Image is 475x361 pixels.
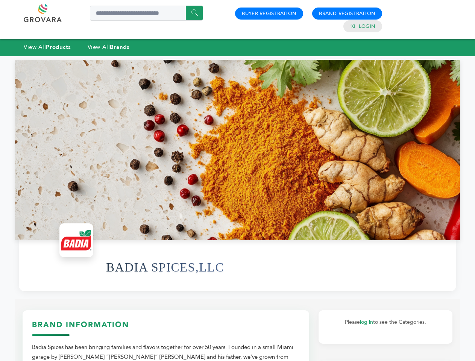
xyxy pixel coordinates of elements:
h1: BADIA SPICES,LLC [106,249,224,286]
p: Please to see the Categories. [326,318,445,327]
img: BADIA SPICES,LLC Logo [61,225,91,255]
a: log in [360,319,373,326]
a: View AllBrands [88,43,130,51]
strong: Products [46,43,71,51]
a: Buyer Registration [242,10,296,17]
a: View AllProducts [24,43,71,51]
h3: Brand Information [32,320,300,336]
a: Brand Registration [319,10,375,17]
a: Login [359,23,375,30]
input: Search a product or brand... [90,6,203,21]
strong: Brands [110,43,129,51]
